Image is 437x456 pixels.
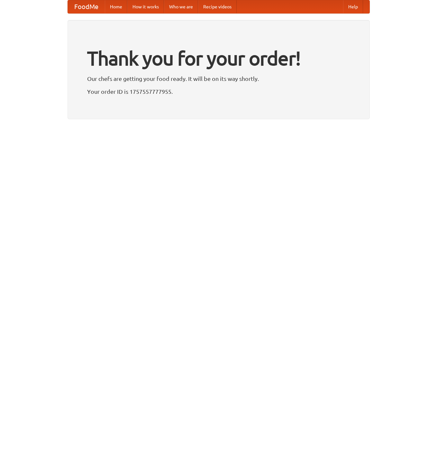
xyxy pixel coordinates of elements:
a: Who we are [164,0,198,13]
a: Home [105,0,127,13]
a: Help [343,0,363,13]
p: Your order ID is 1757557777955. [87,87,350,96]
p: Our chefs are getting your food ready. It will be on its way shortly. [87,74,350,83]
a: Recipe videos [198,0,237,13]
a: How it works [127,0,164,13]
h1: Thank you for your order! [87,43,350,74]
a: FoodMe [68,0,105,13]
